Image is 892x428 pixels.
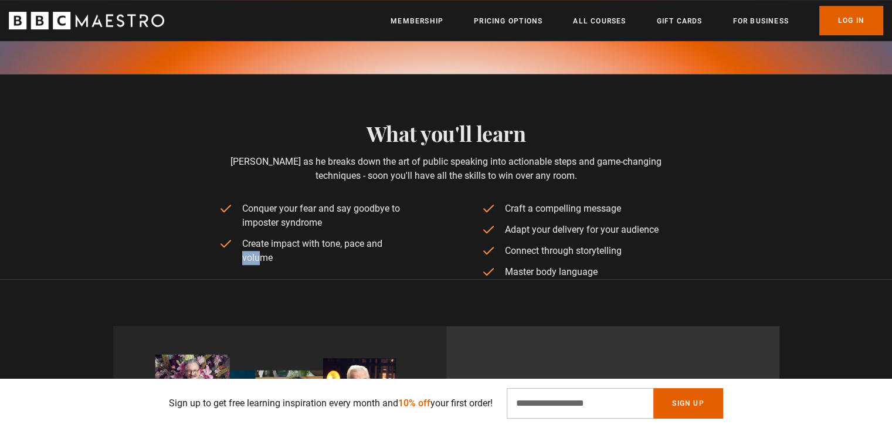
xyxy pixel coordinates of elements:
[219,155,673,183] p: [PERSON_NAME] as he breaks down the art of public speaking into actionable steps and game-changin...
[653,388,723,419] button: Sign Up
[398,398,430,409] span: 10% off
[819,6,883,35] a: Log In
[481,202,674,216] li: Craft a compelling message
[481,265,674,279] li: Master body language
[9,12,164,29] svg: BBC Maestro
[219,202,411,230] li: Conquer your fear and say goodbye to imposter syndrome
[656,15,702,27] a: Gift Cards
[481,223,674,237] li: Adapt your delivery for your audience
[474,15,542,27] a: Pricing Options
[573,15,626,27] a: All Courses
[219,121,673,145] h2: What you'll learn
[169,396,493,410] p: Sign up to get free learning inspiration every month and your first order!
[219,237,411,265] li: Create impact with tone, pace and volume
[481,244,674,258] li: Connect through storytelling
[732,15,788,27] a: For business
[391,6,883,35] nav: Primary
[391,15,443,27] a: Membership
